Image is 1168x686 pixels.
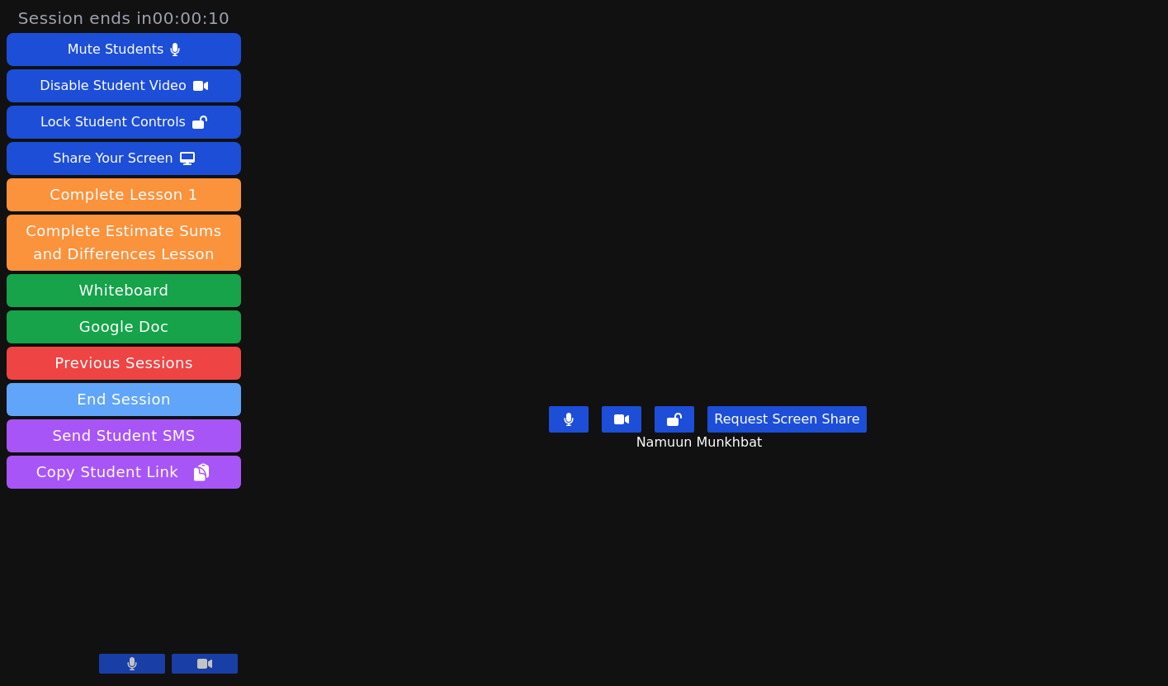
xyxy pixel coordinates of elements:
[7,106,241,139] button: Lock Student Controls
[36,461,211,484] span: Copy Student Link
[707,406,866,433] button: Request Screen Share
[7,178,241,211] button: Complete Lesson 1
[7,347,241,380] a: Previous Sessions
[636,433,767,452] span: Namuun Munkhbat
[7,215,241,271] button: Complete Estimate Sums and Differences Lesson
[18,7,230,30] span: Session ends in
[7,456,241,489] button: Copy Student Link
[7,274,241,307] button: Whiteboard
[53,145,173,172] div: Share Your Screen
[7,419,241,452] button: Send Student SMS
[40,109,186,135] div: Lock Student Controls
[7,310,241,343] a: Google Doc
[7,69,241,102] button: Disable Student Video
[40,73,186,99] div: Disable Student Video
[7,142,241,175] button: Share Your Screen
[68,36,163,63] div: Mute Students
[7,33,241,66] button: Mute Students
[153,8,230,28] time: 00:00:10
[7,383,241,416] button: End Session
